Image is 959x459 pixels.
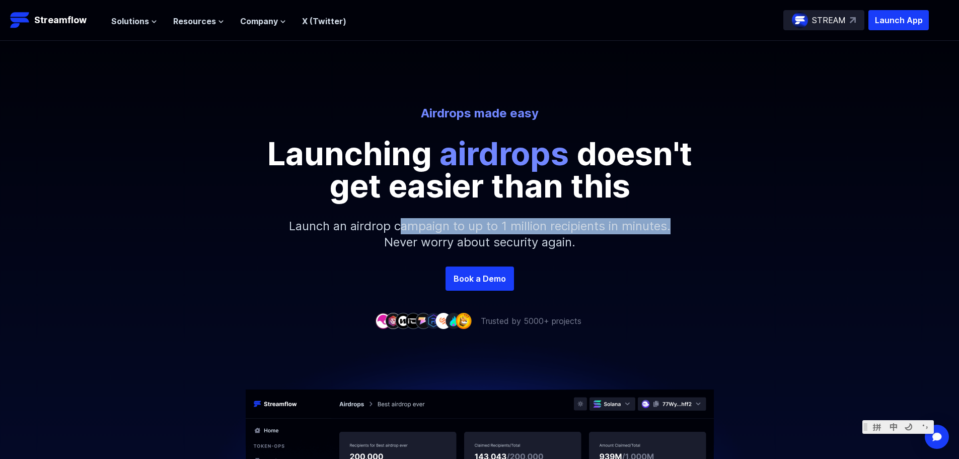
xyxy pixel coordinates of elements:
a: Book a Demo [446,267,514,291]
img: Streamflow Logo [10,10,30,30]
img: company-7 [435,313,452,329]
span: airdrops [439,134,569,173]
span: Resources [173,15,216,27]
div: Open Intercom Messenger [925,425,949,449]
p: Launch an airdrop campaign to up to 1 million recipients in minutes. Never worry about security a... [263,202,696,267]
p: Streamflow [34,13,87,27]
a: X (Twitter) [302,16,346,26]
p: Launching doesn't get easier than this [253,138,706,202]
img: top-right-arrow.svg [850,17,856,23]
img: company-2 [385,313,401,329]
p: Trusted by 5000+ projects [481,315,581,327]
button: Launch App [868,10,929,30]
button: Resources [173,15,224,27]
img: company-3 [395,313,411,329]
p: Airdrops made easy [201,105,759,121]
span: Solutions [111,15,149,27]
img: company-8 [446,313,462,329]
p: STREAM [812,14,846,26]
img: streamflow-logo-circle.png [792,12,808,28]
a: Streamflow [10,10,101,30]
img: company-5 [415,313,431,329]
button: Solutions [111,15,157,27]
button: Company [240,15,286,27]
span: Company [240,15,278,27]
a: STREAM [783,10,864,30]
img: company-6 [425,313,441,329]
img: company-4 [405,313,421,329]
img: company-9 [456,313,472,329]
img: company-1 [375,313,391,329]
